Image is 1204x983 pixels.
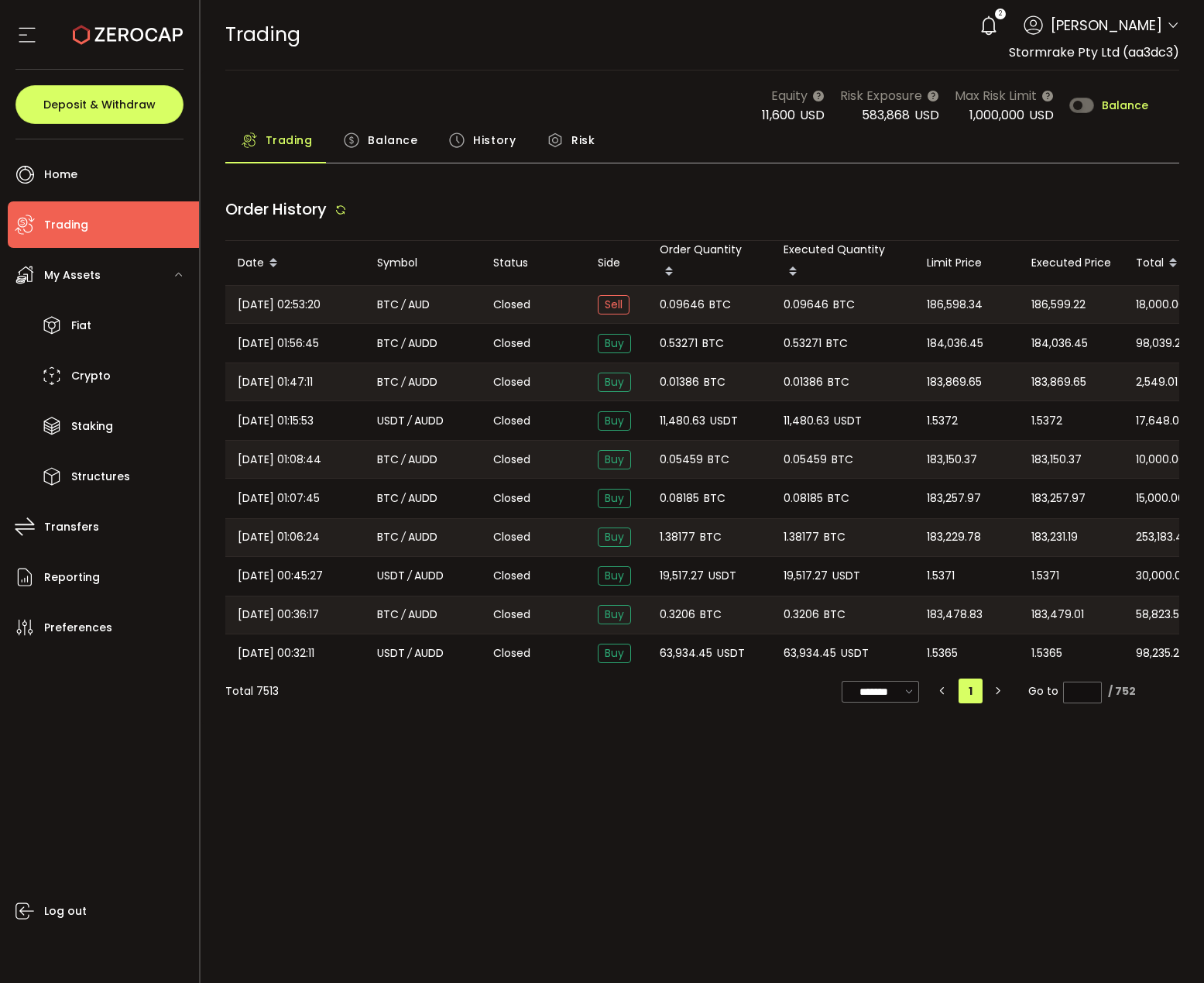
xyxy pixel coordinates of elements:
span: 183,257.97 [927,490,981,507]
span: Preferences [44,617,112,639]
span: AUD [408,296,430,314]
em: / [401,606,406,624]
span: BTC [708,451,729,469]
span: USD [914,106,939,124]
span: Reporting [44,566,100,589]
div: Total 7513 [225,683,279,699]
span: Trading [266,125,313,156]
span: 0.09646 [660,296,705,314]
span: Closed [493,645,530,662]
span: USDT [832,567,860,585]
span: 183,479.01 [1031,606,1084,624]
span: Balance [368,125,417,156]
span: Fiat [71,314,91,337]
span: Buy [598,373,631,392]
span: 253,183.45 [1136,528,1189,546]
span: USDT [717,644,745,662]
div: Date [225,250,365,277]
span: Sell [598,295,629,314]
span: Transfers [44,516,99,538]
em: / [401,490,406,507]
span: Buy [598,566,631,586]
span: Buy [598,450,631,469]
span: Stormrake Pty Ltd (aa3dc3) [1009,43,1179,61]
span: AUDD [408,451,437,469]
span: Equity [771,86,808,105]
span: 183,478.83 [927,606,983,624]
span: Order History [225,198,327,220]
span: AUDD [408,335,437,352]
span: USD [800,106,825,124]
span: BTC [377,451,399,469]
span: [DATE] 01:47:11 [238,373,313,391]
span: Closed [493,413,530,429]
span: 63,934.45 [784,644,836,662]
span: 183,869.65 [1031,373,1086,391]
span: [DATE] 00:45:27 [238,567,323,585]
span: Closed [493,297,530,313]
span: USDT [377,412,405,430]
span: 10,000.00 [1136,451,1185,469]
span: USDT [708,567,736,585]
span: 1.5372 [927,412,958,430]
span: BTC [377,606,399,624]
span: Closed [493,452,530,468]
span: Closed [493,529,530,545]
span: Deposit & Withdraw [43,99,156,110]
span: AUDD [408,606,437,624]
div: / 752 [1108,683,1136,699]
span: BTC [704,490,725,507]
span: 183,231.19 [1031,528,1078,546]
span: Closed [493,374,530,390]
span: 11,600 [762,106,795,124]
span: 0.01386 [660,373,699,391]
span: 98,039.21 [1136,335,1184,352]
span: Closed [493,607,530,623]
span: Max Risk Limit [955,86,1037,105]
span: 63,934.45 [660,644,712,662]
span: Buy [598,334,631,353]
span: Closed [493,335,530,352]
em: / [407,412,412,430]
li: 1 [959,679,983,703]
span: AUDD [408,490,437,507]
span: BTC [826,335,848,352]
span: [DATE] 00:32:11 [238,644,314,662]
em: / [401,296,406,314]
span: History [473,125,516,156]
span: BTC [700,606,722,624]
span: Log out [44,900,87,923]
span: 17,648.03 [1136,412,1185,430]
button: Deposit & Withdraw [15,85,184,124]
span: Risk Exposure [840,86,922,105]
span: 19,517.27 [784,567,828,585]
span: 30,000.00 [1136,567,1189,585]
span: [PERSON_NAME] [1051,15,1162,36]
span: 0.09646 [784,296,828,314]
span: 183,869.65 [927,373,982,391]
span: 183,257.97 [1031,490,1086,507]
span: AUDD [408,373,437,391]
span: 183,150.37 [927,451,977,469]
span: USDT [710,412,738,430]
span: 2 [999,9,1002,19]
span: 0.08185 [784,490,823,507]
span: 184,036.45 [1031,335,1088,352]
div: Limit Price [914,254,1019,272]
span: [DATE] 01:07:45 [238,490,320,507]
span: [DATE] 02:53:20 [238,296,321,314]
span: USDT [841,644,869,662]
span: 583,868 [862,106,910,124]
span: [DATE] 00:36:17 [238,606,319,624]
span: Structures [71,466,130,488]
span: AUDD [414,644,444,662]
span: 2,549.01 [1136,373,1178,391]
span: BTC [700,528,722,546]
span: USDT [834,412,862,430]
em: / [401,528,406,546]
span: 98,235.29 [1136,644,1186,662]
span: 0.05459 [660,451,703,469]
span: 1.5365 [1031,644,1062,662]
em: / [401,373,406,391]
span: BTC [702,335,724,352]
